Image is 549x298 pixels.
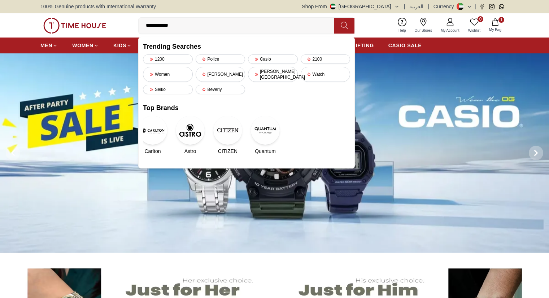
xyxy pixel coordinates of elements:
[485,17,506,34] button: 1My Bag
[410,16,436,35] a: Our Stores
[394,16,410,35] a: Help
[404,3,405,10] span: |
[196,85,245,94] div: Beverly
[113,39,132,52] a: KIDS
[352,39,374,52] a: GIFTING
[196,54,245,64] div: Police
[251,116,280,145] img: Quantum
[196,67,245,82] div: [PERSON_NAME]
[396,28,409,33] span: Help
[40,3,156,10] span: 100% Genuine products with International Warranty
[478,16,483,22] span: 0
[143,54,193,64] div: 1200
[213,116,242,145] img: CITIZEN
[498,17,504,23] span: 1
[143,67,193,82] div: Women
[218,116,238,155] a: CITIZENCITIZEN
[248,54,298,64] div: Casio
[330,4,336,9] img: United Arab Emirates
[489,4,494,9] a: Instagram
[256,116,275,155] a: QuantumQuantum
[144,148,161,155] span: Carlton
[433,3,457,10] div: Currency
[218,148,238,155] span: CITIZEN
[475,3,476,10] span: |
[464,16,485,35] a: 0Wishlist
[412,28,435,33] span: Our Stores
[143,103,350,113] h2: Top Brands
[479,4,485,9] a: Facebook
[43,18,106,34] img: ...
[138,116,167,145] img: Carlton
[143,116,162,155] a: CarltonCarlton
[302,3,400,10] button: Shop From[GEOGRAPHIC_DATA]
[255,148,276,155] span: Quantum
[72,42,93,49] span: WOMEN
[184,148,196,155] span: Astro
[248,67,298,82] div: [PERSON_NAME][GEOGRAPHIC_DATA]
[143,85,193,94] div: Seiko
[409,3,423,10] button: العربية
[388,42,422,49] span: CASIO SALE
[352,42,374,49] span: GIFTING
[72,39,99,52] a: WOMEN
[465,28,483,33] span: Wishlist
[301,67,350,82] div: Watch
[40,39,58,52] a: MEN
[486,27,504,32] span: My Bag
[180,116,200,155] a: AstroAstro
[388,39,422,52] a: CASIO SALE
[40,42,52,49] span: MEN
[499,4,504,9] a: Whatsapp
[113,42,126,49] span: KIDS
[143,41,350,52] h2: Trending Searches
[438,28,462,33] span: My Account
[428,3,429,10] span: |
[176,116,205,145] img: Astro
[301,54,350,64] div: 2100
